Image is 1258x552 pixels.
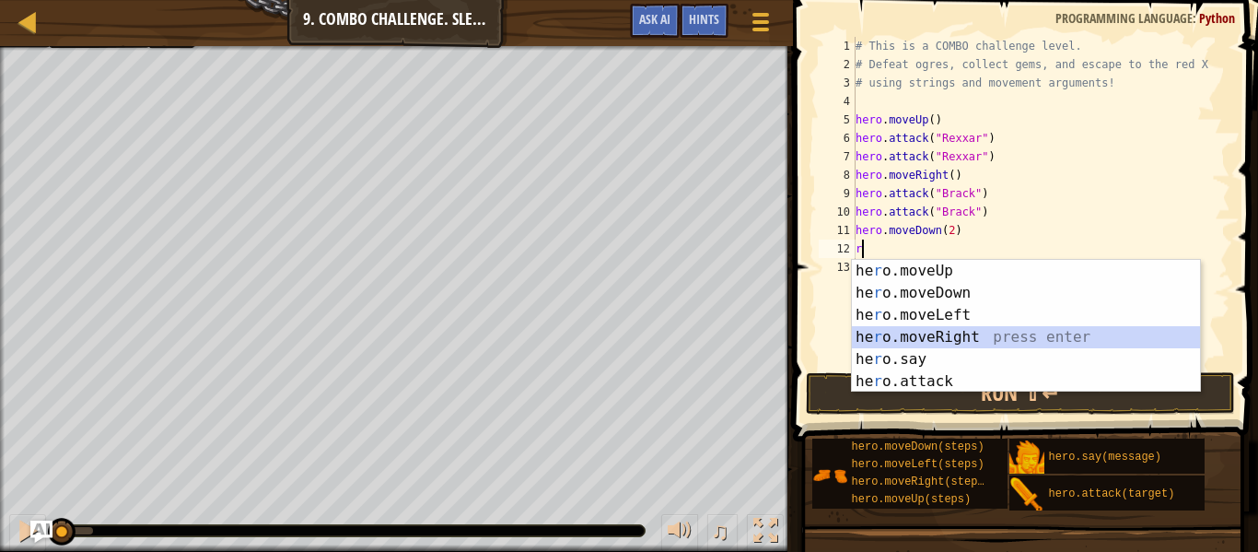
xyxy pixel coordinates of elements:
[1049,451,1161,464] span: hero.say(message)
[1009,440,1044,476] img: portrait.png
[819,203,856,221] div: 10
[819,258,856,276] div: 13
[812,458,847,493] img: portrait.png
[9,514,46,552] button: Ctrl + P: Pause
[806,372,1235,415] button: Run ⇧↵
[1049,487,1175,500] span: hero.attack(target)
[1193,9,1199,27] span: :
[819,184,856,203] div: 9
[819,221,856,240] div: 11
[819,129,856,147] div: 6
[711,517,729,545] span: ♫
[819,240,856,258] div: 12
[1055,9,1193,27] span: Programming language
[819,37,856,55] div: 1
[689,10,719,28] span: Hints
[852,493,972,506] span: hero.moveUp(steps)
[1199,9,1235,27] span: Python
[1009,477,1044,512] img: portrait.png
[819,92,856,111] div: 4
[30,521,52,543] button: Ask AI
[819,55,856,74] div: 2
[639,10,670,28] span: Ask AI
[819,166,856,184] div: 8
[707,514,739,552] button: ♫
[630,4,680,38] button: Ask AI
[852,440,984,453] span: hero.moveDown(steps)
[819,147,856,166] div: 7
[819,111,856,129] div: 5
[738,4,784,47] button: Show game menu
[852,476,991,488] span: hero.moveRight(steps)
[747,514,784,552] button: Toggle fullscreen
[852,458,984,471] span: hero.moveLeft(steps)
[819,74,856,92] div: 3
[661,514,698,552] button: Adjust volume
